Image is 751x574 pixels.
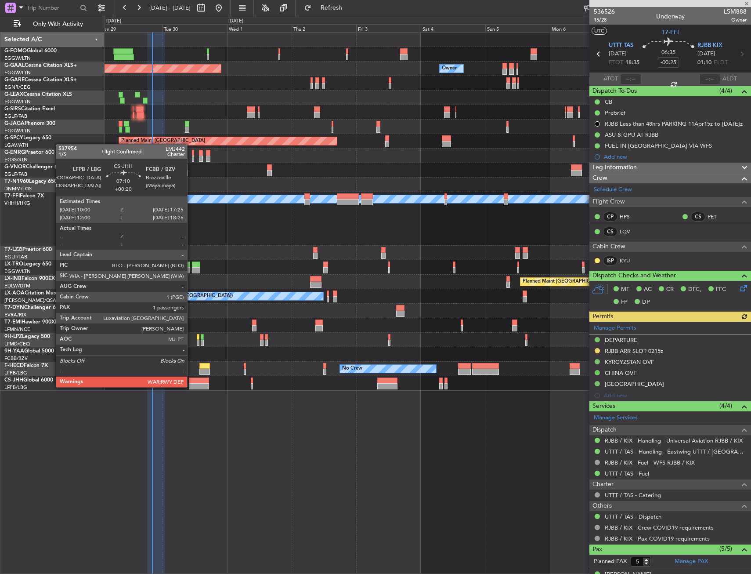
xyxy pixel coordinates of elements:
div: FUEL IN [GEOGRAPHIC_DATA] VIA WFS [605,142,712,149]
span: LSM888 [724,7,747,16]
a: LX-INBFalcon 900EX EASy II [4,276,74,281]
div: Prebrief [605,109,625,116]
a: G-SIRSCitation Excel [4,106,55,112]
span: Services [592,401,615,411]
span: 9H-YAA [4,349,24,354]
a: EGGW/LTN [4,55,31,62]
span: ATOT [603,75,618,84]
div: CB [605,98,612,105]
span: G-ENRG [4,150,25,155]
span: CR [666,285,674,294]
a: KYU [620,257,639,265]
span: AC [644,285,652,294]
div: RJBB Less than 48hrs PARKING 11Apr15z to [DATE]z [605,120,743,127]
a: VHHH/HKG [4,200,30,207]
span: G-SPCY [4,135,23,141]
a: RJBB / KIX - Pax COVID19 requirements [605,535,710,542]
span: G-GAAL [4,63,25,68]
span: LX-INB [4,276,22,281]
span: Others [592,501,612,511]
span: Dispatch To-Dos [592,86,637,96]
a: EDLW/DTM [4,283,30,289]
a: G-GARECessna Citation XLS+ [4,77,77,83]
a: UTTT / TAS - Catering [605,491,661,499]
span: Crew [592,173,607,183]
span: [DATE] - [DATE] [149,4,191,12]
a: T7-N1960Legacy 650 [4,179,57,184]
a: HPS [620,213,639,221]
span: Leg Information [592,163,637,173]
span: T7-DYN [4,305,24,310]
a: LQV [620,228,639,236]
span: [DATE] [697,50,715,58]
span: T7-N1960 [4,179,29,184]
span: MF [621,285,629,294]
span: G-FOMO [4,48,27,54]
span: T7-EMI [4,320,22,325]
span: Dispatch [592,425,617,435]
span: FP [621,298,628,307]
a: EGLF/FAB [4,254,27,260]
div: Owner [442,62,457,75]
a: [PERSON_NAME]/QSA [4,297,56,304]
span: (4/4) [719,86,732,95]
a: T7-FFIFalcon 7X [4,193,44,199]
span: 15/28 [594,16,615,24]
a: Manage Services [594,414,638,422]
div: Thu 2 [292,24,356,32]
div: Planned Maint [GEOGRAPHIC_DATA] [121,134,205,148]
span: T7-FFI [4,193,20,199]
div: [DATE] [106,18,121,25]
a: EGGW/LTN [4,268,31,275]
label: Planned PAX [594,557,627,566]
a: LFMN/NCE [4,326,30,333]
a: PET [708,213,727,221]
a: UTTT / TAS - Handling - Eastwing UTTT / [GEOGRAPHIC_DATA] [605,448,747,455]
span: RJBB KIX [697,41,722,50]
span: G-JAGA [4,121,25,126]
a: G-LEAXCessna Citation XLS [4,92,72,97]
div: Tue 30 [162,24,227,32]
span: 06:35 [661,48,675,57]
span: G-LEAX [4,92,23,97]
a: EGGW/LTN [4,98,31,105]
div: Mon 29 [97,24,162,32]
span: 18:35 [625,58,639,67]
span: T7-LZZI [4,247,22,252]
span: Charter [592,480,614,490]
span: LX-AOA [4,291,25,296]
a: EGLF/FAB [4,113,27,120]
a: DNMM/LOS [4,185,32,192]
span: ETOT [609,58,623,67]
div: No Crew [342,362,362,375]
a: RJBB / KIX - Crew COVID19 requirements [605,524,714,531]
span: 536526 [594,7,615,16]
span: UTTT TAS [609,41,633,50]
div: Wed 1 [227,24,292,32]
a: EVRA/RIX [4,312,26,318]
div: CP [603,212,617,222]
a: LX-TROLegacy 650 [4,262,51,267]
span: F-HECD [4,363,24,368]
span: Pax [592,545,602,555]
a: 9H-LPZLegacy 500 [4,334,50,339]
a: EGGW/LTN [4,127,31,134]
div: [DATE] [228,18,243,25]
a: RJBB / KIX - Handling - Universal Aviation RJBB / KIX [605,437,743,444]
a: EGLF/FAB [4,171,27,178]
span: CS-JHH [4,378,23,383]
a: LX-AOACitation Mustang [4,291,67,296]
span: G-SIRS [4,106,21,112]
div: Planned Maint [GEOGRAPHIC_DATA] ([GEOGRAPHIC_DATA]) [523,275,661,288]
div: ASU & GPU AT RJBB [605,131,658,138]
div: Add new [604,153,747,160]
div: Sun 5 [485,24,550,32]
span: Cabin Crew [592,242,625,252]
a: FCBB/BZV [4,355,28,362]
div: Fri 3 [356,24,421,32]
div: Underway [656,12,685,21]
span: 01:10 [697,58,711,67]
a: RJBB / KIX - Fuel - WFS RJBB / KIX [605,459,695,466]
a: Manage PAX [675,557,708,566]
div: Mon 6 [550,24,614,32]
